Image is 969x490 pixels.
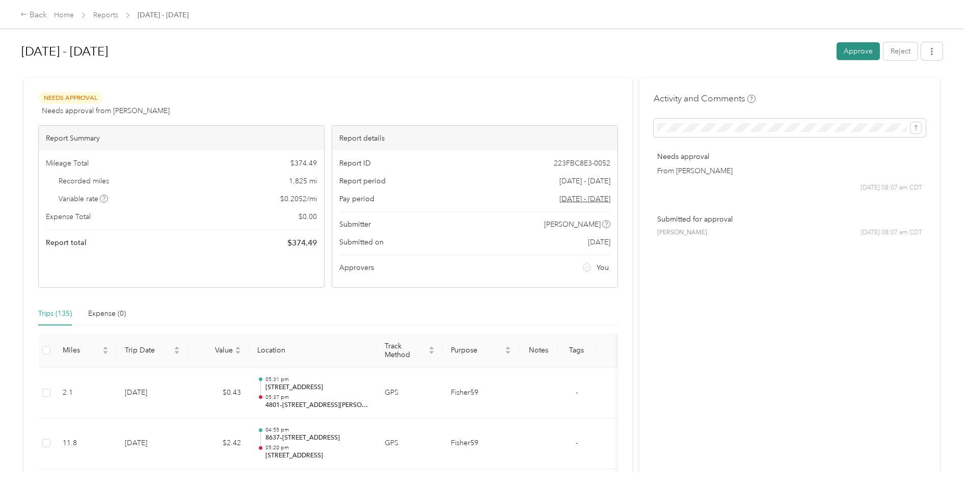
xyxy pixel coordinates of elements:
td: $0.43 [188,368,249,419]
span: Track Method [385,342,426,359]
span: $ 0.00 [299,211,317,222]
span: Approvers [339,262,374,273]
span: Mileage Total [46,158,89,169]
span: Trip Date [125,346,172,355]
span: 223FBC8E3-0052 [554,158,610,169]
span: You [597,262,609,273]
div: Report details [332,126,617,151]
button: Reject [883,42,918,60]
p: 04:55 pm [265,426,368,433]
th: Tags [557,334,596,368]
iframe: Everlance-gr Chat Button Frame [912,433,969,490]
td: GPS [376,368,443,419]
th: Location [249,334,376,368]
a: Home [54,11,74,19]
p: [STREET_ADDRESS] [265,383,368,392]
span: Report total [46,237,87,248]
span: caret-up [174,345,180,351]
td: $2.42 [188,418,249,469]
div: Back [20,9,47,21]
span: [DATE] - [DATE] [138,10,189,20]
span: Miles [63,346,100,355]
div: Trips (135) [38,308,72,319]
th: Notes [519,334,557,368]
td: 2.1 [55,368,117,419]
span: 1,825 mi [289,176,317,186]
span: Submitter [339,219,371,230]
td: [DATE] [117,368,188,419]
span: [DATE] 08:07 am CDT [860,228,922,237]
button: Approve [837,42,880,60]
th: Track Method [376,334,443,368]
td: Fisher59 [443,368,519,419]
p: Submitted for approval [657,214,922,225]
span: [DATE] 08:07 am CDT [860,183,922,193]
span: $ 0.2052 / mi [280,194,317,204]
p: [STREET_ADDRESS] [265,451,368,460]
span: caret-down [174,349,180,356]
p: From [PERSON_NAME] [657,166,922,176]
td: [DATE] [117,418,188,469]
th: Trip Date [117,334,188,368]
h4: Activity and Comments [654,92,756,105]
div: Report Summary [39,126,324,151]
span: caret-up [102,345,109,351]
th: Value [188,334,249,368]
p: 05:31 pm [265,376,368,383]
a: Reports [93,11,118,19]
span: Expense Total [46,211,91,222]
span: - [576,388,578,397]
p: Needs approval [657,151,922,162]
p: 8637–[STREET_ADDRESS] [265,433,368,443]
span: - [576,439,578,447]
span: caret-down [505,349,511,356]
span: Needs approval from [PERSON_NAME] [42,105,170,116]
h1: Sep 1 - 30, 2025 [21,39,829,64]
span: Report period [339,176,386,186]
span: $ 374.49 [287,237,317,249]
span: [PERSON_NAME] [657,228,707,237]
span: $ 374.49 [290,158,317,169]
span: Purpose [451,346,503,355]
span: caret-up [235,345,241,351]
div: Expense (0) [88,308,126,319]
span: caret-down [428,349,435,356]
span: Go to pay period [559,194,610,204]
span: Pay period [339,194,374,204]
td: 11.8 [55,418,117,469]
th: Purpose [443,334,519,368]
td: Fisher59 [443,418,519,469]
span: caret-up [428,345,435,351]
p: 4801–[STREET_ADDRESS][PERSON_NAME] [265,401,368,410]
span: Submitted on [339,237,384,248]
span: [PERSON_NAME] [544,219,601,230]
span: Value [196,346,233,355]
p: 05:37 pm [265,394,368,401]
th: Miles [55,334,117,368]
span: Recorded miles [59,176,109,186]
span: caret-down [102,349,109,356]
span: [DATE] [588,237,610,248]
td: GPS [376,418,443,469]
span: [DATE] - [DATE] [559,176,610,186]
span: Variable rate [59,194,109,204]
p: 05:20 pm [265,444,368,451]
span: caret-up [505,345,511,351]
span: Needs Approval [38,92,102,104]
span: caret-down [235,349,241,356]
span: Report ID [339,158,371,169]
